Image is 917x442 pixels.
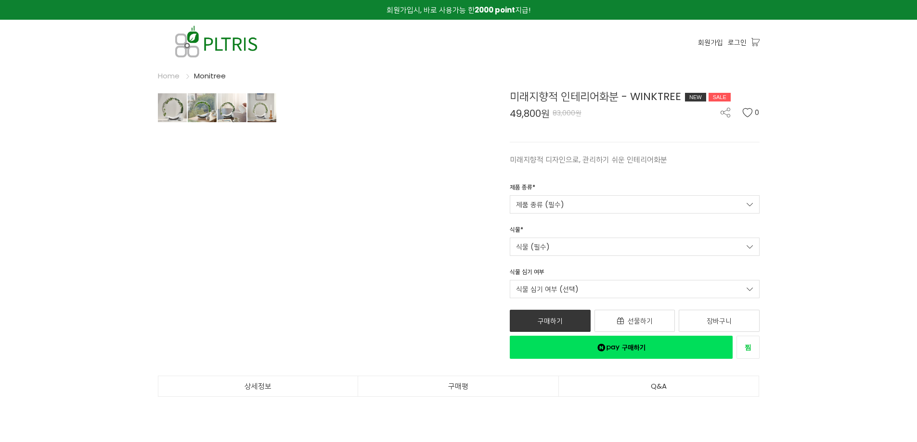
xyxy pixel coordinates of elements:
span: 49,800원 [510,109,550,118]
a: 제품 종류 (필수) [510,195,760,214]
a: 새창 [736,336,760,359]
p: 미래지향적 디자인으로, 관리하기 쉬운 인테리어화분 [510,154,760,165]
a: 상세정보 [158,376,358,396]
div: 식물 심기 여부 [510,267,544,280]
a: 구매평 [358,376,558,396]
a: Home [158,71,180,81]
strong: 2000 point [475,5,515,15]
a: 식물 (필수) [510,238,760,256]
a: 장바구니 [679,310,760,332]
a: 회원가입 [698,37,723,48]
div: 제품 종류 [510,183,535,195]
a: 새창 [510,336,733,359]
a: 선물하기 [594,310,675,332]
span: 0 [755,108,760,117]
a: Monitree [194,71,226,81]
div: 미래지향적 인테리어화분 - WINKTREE [510,88,760,104]
a: 식물 심기 여부 (선택) [510,280,760,298]
span: 선물하기 [628,316,653,326]
a: 로그인 [728,37,747,48]
span: 회원가입시, 바로 사용가능 한 지급! [387,5,530,15]
button: 0 [742,108,760,117]
a: 구매하기 [510,310,591,332]
div: SALE [709,93,731,101]
div: 식물 [510,225,523,238]
span: 83,000원 [553,108,581,118]
a: Q&A [559,376,759,396]
div: NEW [685,93,706,101]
